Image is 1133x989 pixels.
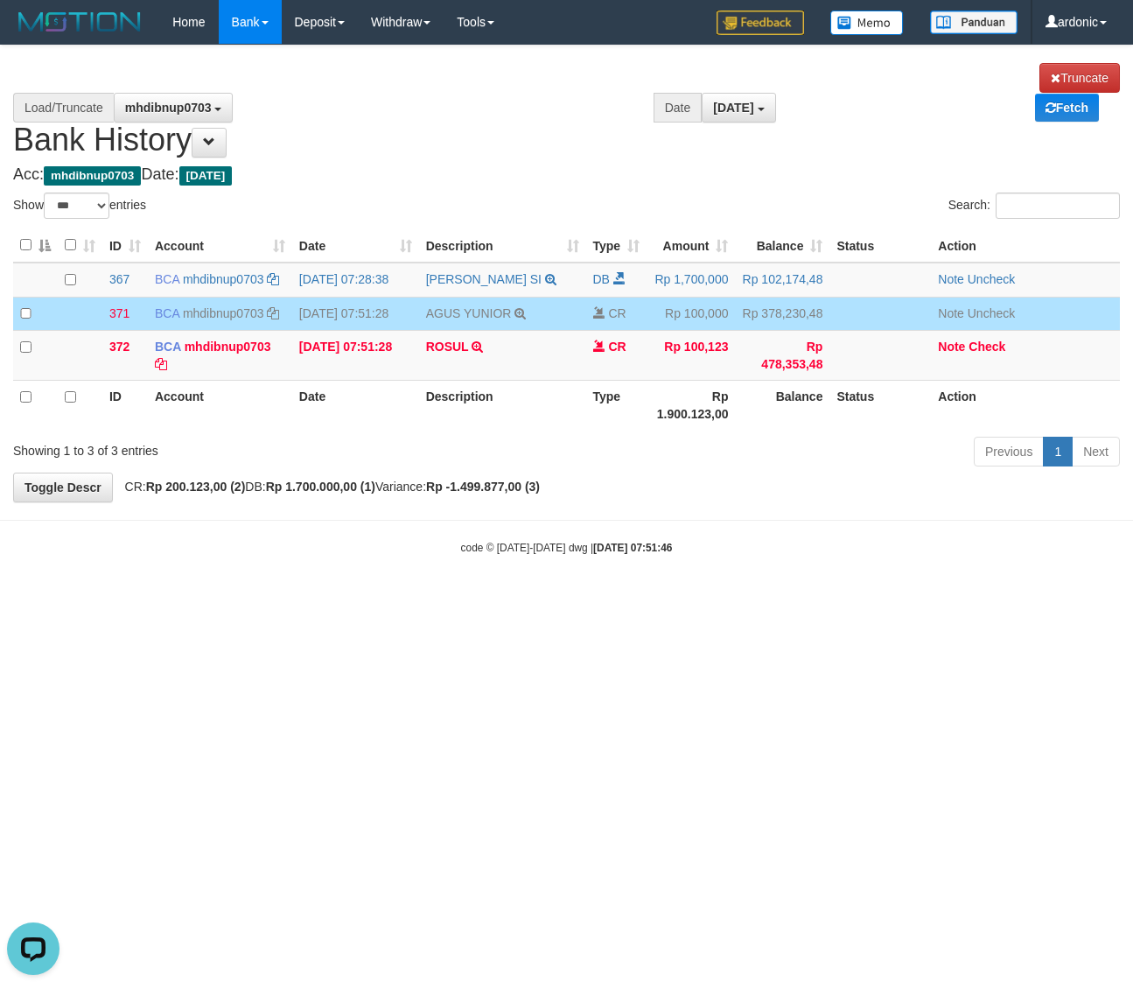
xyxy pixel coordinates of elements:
div: Date [654,93,703,123]
a: Copy mhdibnup0703 to clipboard [267,306,279,320]
h1: Bank History [13,63,1120,158]
a: mhdibnup0703 [183,306,264,320]
img: MOTION_logo.png [13,9,146,35]
strong: Rp -1.499.877,00 (3) [426,480,540,494]
a: Previous [974,437,1044,466]
th: Account: activate to sort column ascending [148,228,292,263]
a: Uncheck [968,272,1015,286]
span: 371 [109,306,129,320]
th: Balance [735,381,829,431]
span: BCA [155,272,179,286]
strong: Rp 200.123,00 (2) [146,480,246,494]
span: BCA [155,306,179,320]
th: Type [586,381,647,431]
label: Search: [948,193,1120,219]
td: Rp 378,230,48 [735,297,829,331]
input: Search: [996,193,1120,219]
th: Description: activate to sort column ascending [419,228,586,263]
th: : activate to sort column ascending [58,228,102,263]
td: Rp 478,353,48 [735,331,829,381]
a: Truncate [1039,63,1120,93]
a: Note [938,306,964,320]
span: CR [608,340,626,354]
th: Action [931,381,1120,431]
th: ID: activate to sort column ascending [102,228,148,263]
td: Rp 100,000 [647,297,735,331]
th: Type: activate to sort column ascending [586,228,647,263]
td: Rp 102,174,48 [735,263,829,297]
h4: Acc: Date: [13,166,1120,184]
th: Amount: activate to sort column ascending [647,228,735,263]
a: Next [1072,437,1120,466]
img: Button%20Memo.svg [830,11,904,35]
span: mhdibnup0703 [125,101,212,115]
a: Toggle Descr [13,473,113,502]
span: CR [608,306,626,320]
a: Copy mhdibnup0703 to clipboard [267,272,279,286]
span: 372 [109,340,129,354]
button: Open LiveChat chat widget [7,7,59,60]
a: 1 [1043,437,1073,466]
a: Fetch [1035,94,1099,122]
small: code © [DATE]-[DATE] dwg | [461,542,673,554]
a: Note [938,340,965,354]
span: [DATE] [713,101,753,115]
td: [DATE] 07:51:28 [292,297,419,331]
a: [PERSON_NAME] SI [426,272,542,286]
div: Load/Truncate [13,93,114,123]
th: Action [931,228,1120,263]
button: [DATE] [702,93,775,123]
td: Rp 1,700,000 [647,263,735,297]
th: : activate to sort column descending [13,228,58,263]
span: DB [593,272,610,286]
div: Showing 1 to 3 of 3 entries [13,435,459,459]
th: Date: activate to sort column ascending [292,228,419,263]
img: panduan.png [930,11,1018,34]
th: Date [292,381,419,431]
th: Balance: activate to sort column ascending [735,228,829,263]
td: [DATE] 07:51:28 [292,331,419,381]
span: 367 [109,272,129,286]
a: mhdibnup0703 [185,340,271,354]
a: ROSUL [426,340,469,354]
th: Rp 1.900.123,00 [647,381,735,431]
a: AGUS YUNIOR [426,306,512,320]
td: [DATE] 07:28:38 [292,263,419,297]
strong: Rp 1.700.000,00 (1) [266,480,375,494]
span: CR: DB: Variance: [116,480,540,494]
span: [DATE] [179,166,233,186]
a: Uncheck [968,306,1015,320]
th: Status [829,228,931,263]
span: mhdibnup0703 [44,166,141,186]
label: Show entries [13,193,146,219]
span: BCA [155,340,181,354]
td: Rp 100,123 [647,331,735,381]
strong: [DATE] 07:51:46 [593,542,672,554]
select: Showentries [44,193,109,219]
th: Status [829,381,931,431]
a: mhdibnup0703 [183,272,264,286]
button: mhdibnup0703 [114,93,234,123]
th: ID [102,381,148,431]
th: Account [148,381,292,431]
th: Description [419,381,586,431]
a: Note [938,272,964,286]
img: Feedback.jpg [717,11,804,35]
a: Check [969,340,1005,354]
a: Copy mhdibnup0703 to clipboard [155,357,167,371]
